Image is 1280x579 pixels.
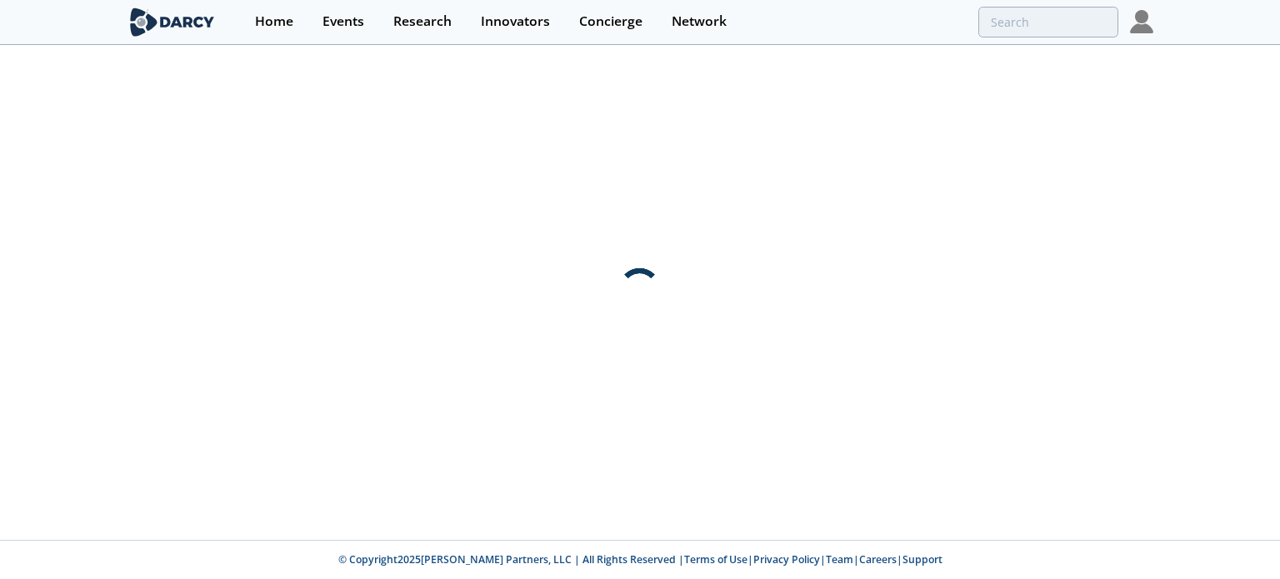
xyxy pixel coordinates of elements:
[393,15,452,28] div: Research
[902,552,942,567] a: Support
[859,552,897,567] a: Careers
[23,552,1257,567] p: © Copyright 2025 [PERSON_NAME] Partners, LLC | All Rights Reserved | | | | |
[1130,10,1153,33] img: Profile
[255,15,293,28] div: Home
[579,15,642,28] div: Concierge
[127,7,217,37] img: logo-wide.svg
[481,15,550,28] div: Innovators
[978,7,1118,37] input: Advanced Search
[322,15,364,28] div: Events
[684,552,747,567] a: Terms of Use
[672,15,727,28] div: Network
[826,552,853,567] a: Team
[753,552,820,567] a: Privacy Policy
